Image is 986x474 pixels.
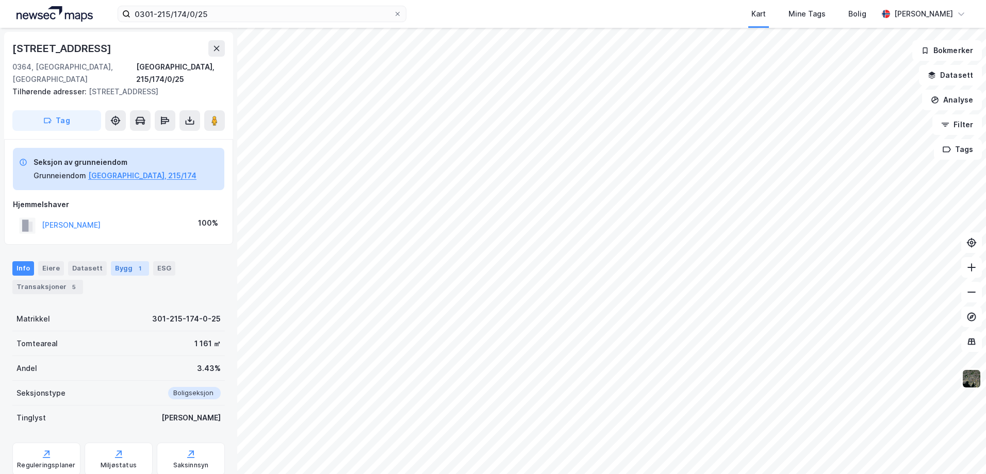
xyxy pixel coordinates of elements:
[17,412,46,424] div: Tinglyst
[919,65,982,86] button: Datasett
[12,280,83,294] div: Transaksjoner
[912,40,982,61] button: Bokmerker
[12,110,101,131] button: Tag
[12,261,34,276] div: Info
[848,8,866,20] div: Bolig
[12,61,136,86] div: 0364, [GEOGRAPHIC_DATA], [GEOGRAPHIC_DATA]
[962,369,981,388] img: 9k=
[13,198,224,211] div: Hjemmelshaver
[17,387,65,399] div: Seksjonstype
[197,362,221,375] div: 3.43%
[198,217,218,229] div: 100%
[12,87,89,96] span: Tilhørende adresser:
[17,313,50,325] div: Matrikkel
[934,425,986,474] iframe: Chat Widget
[894,8,953,20] div: [PERSON_NAME]
[173,461,209,469] div: Saksinnsyn
[130,6,393,22] input: Søk på adresse, matrikkel, gårdeiere, leietakere eller personer
[12,40,113,57] div: [STREET_ADDRESS]
[135,263,145,274] div: 1
[932,114,982,135] button: Filter
[152,313,221,325] div: 301-215-174-0-25
[17,6,93,22] img: logo.a4113a55bc3d86da70a041830d287a7e.svg
[161,412,221,424] div: [PERSON_NAME]
[88,170,196,182] button: [GEOGRAPHIC_DATA], 215/174
[17,337,58,350] div: Tomteareal
[17,362,37,375] div: Andel
[34,156,196,168] div: Seksjon av grunneiendom
[136,61,225,86] div: [GEOGRAPHIC_DATA], 215/174/0/25
[101,461,137,469] div: Miljøstatus
[153,261,175,276] div: ESG
[922,90,982,110] button: Analyse
[934,425,986,474] div: Kontrollprogram for chat
[68,261,107,276] div: Datasett
[788,8,826,20] div: Mine Tags
[751,8,766,20] div: Kart
[69,282,79,292] div: 5
[111,261,149,276] div: Bygg
[38,261,64,276] div: Eiere
[934,139,982,160] button: Tags
[34,170,86,182] div: Grunneiendom
[12,86,217,98] div: [STREET_ADDRESS]
[194,337,221,350] div: 1 161 ㎡
[17,461,75,469] div: Reguleringsplaner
